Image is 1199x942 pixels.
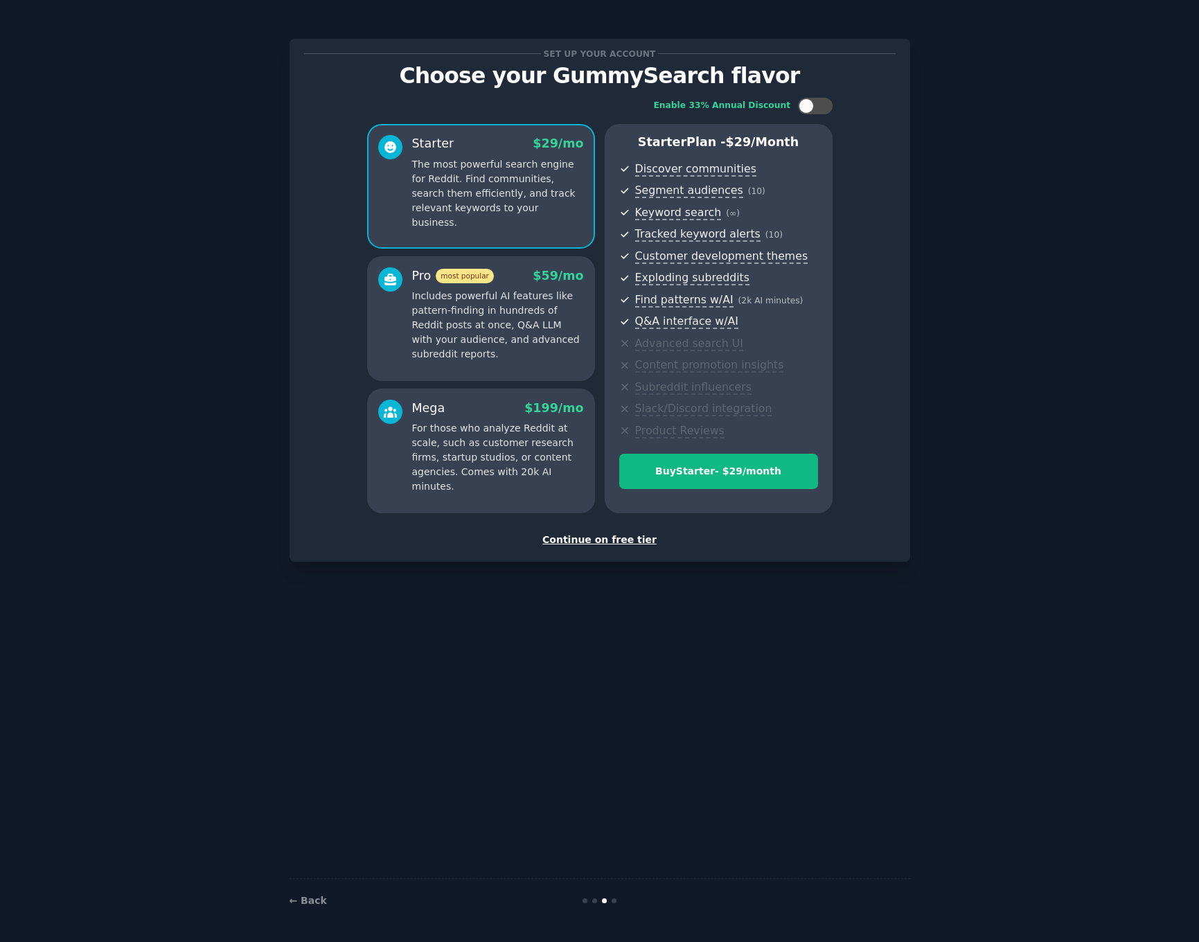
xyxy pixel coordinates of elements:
[524,401,583,415] span: $ 199 /mo
[619,134,818,151] p: Starter Plan -
[635,314,738,329] span: Q&A interface w/AI
[738,296,803,305] span: ( 2k AI minutes )
[654,100,791,112] div: Enable 33% Annual Discount
[635,227,761,242] span: Tracked keyword alerts
[412,400,445,417] div: Mega
[765,230,783,240] span: ( 10 )
[304,533,896,547] div: Continue on free tier
[635,162,756,177] span: Discover communities
[635,424,725,438] span: Product Reviews
[635,380,752,395] span: Subreddit influencers
[412,289,584,362] p: Includes powerful AI features like pattern-finding in hundreds of Reddit posts at once, Q&A LLM w...
[619,454,818,489] button: BuyStarter- $29/month
[436,269,494,283] span: most popular
[635,184,743,198] span: Segment audiences
[748,186,765,196] span: ( 10 )
[412,267,494,285] div: Pro
[635,402,772,416] span: Slack/Discord integration
[726,135,799,149] span: $ 29 /month
[533,269,583,283] span: $ 59 /mo
[412,135,454,152] div: Starter
[620,464,817,479] div: Buy Starter - $ 29 /month
[304,64,896,88] p: Choose your GummySearch flavor
[635,271,749,285] span: Exploding subreddits
[635,293,734,308] span: Find patterns w/AI
[412,157,584,230] p: The most powerful search engine for Reddit. Find communities, search them efficiently, and track ...
[533,136,583,150] span: $ 29 /mo
[635,206,722,220] span: Keyword search
[290,895,327,906] a: ← Back
[412,421,584,494] p: For those who analyze Reddit at scale, such as customer research firms, startup studios, or conte...
[635,337,743,351] span: Advanced search UI
[541,46,658,61] span: Set up your account
[635,358,784,373] span: Content promotion insights
[726,208,740,218] span: ( ∞ )
[635,249,808,264] span: Customer development themes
